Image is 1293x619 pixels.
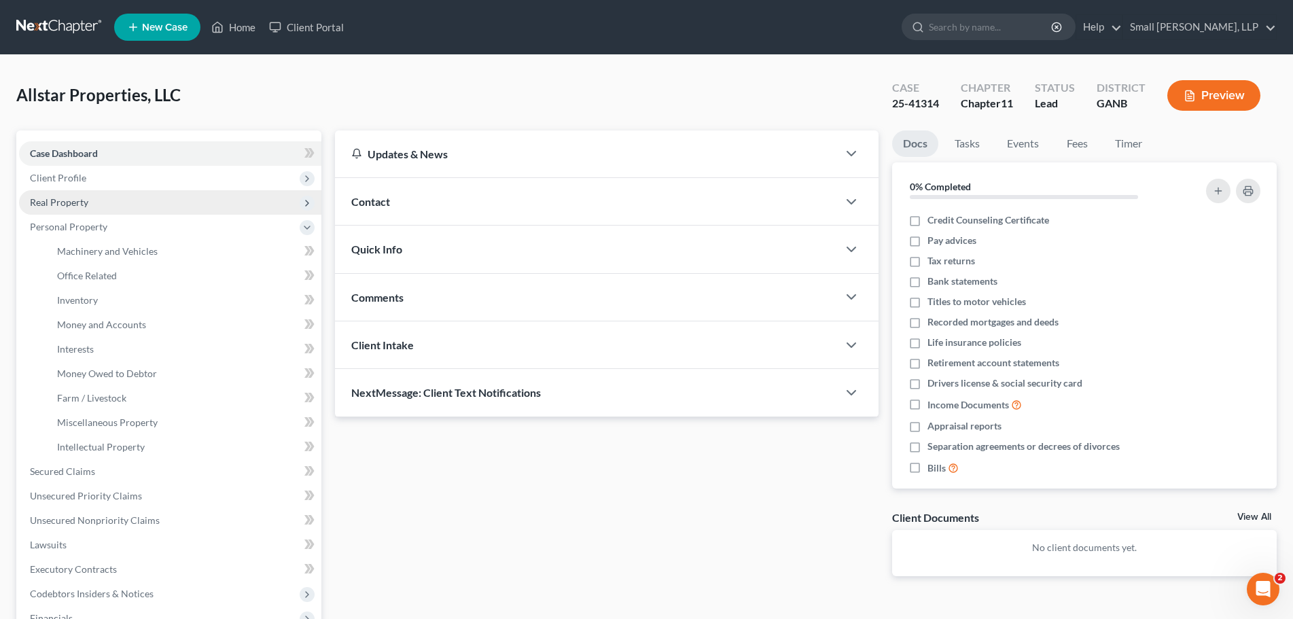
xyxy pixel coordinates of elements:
span: Comments [351,291,404,304]
div: Case [892,80,939,96]
a: Intellectual Property [46,435,321,459]
span: Intellectual Property [57,441,145,453]
div: Updates & News [351,147,821,161]
a: Interests [46,337,321,361]
span: 11 [1001,96,1013,109]
span: Appraisal reports [927,419,1002,433]
a: Money Owed to Debtor [46,361,321,386]
span: Inventory [57,294,98,306]
div: Status [1035,80,1075,96]
span: Titles to motor vehicles [927,295,1026,308]
span: Recorded mortgages and deeds [927,315,1059,329]
span: Money Owed to Debtor [57,368,157,379]
strong: 0% Completed [910,181,971,192]
span: Codebtors Insiders & Notices [30,588,154,599]
a: Tasks [944,130,991,157]
a: Inventory [46,288,321,313]
span: Miscellaneous Property [57,417,158,428]
a: Machinery and Vehicles [46,239,321,264]
a: Unsecured Nonpriority Claims [19,508,321,533]
div: Client Documents [892,510,979,525]
span: Money and Accounts [57,319,146,330]
a: Money and Accounts [46,313,321,337]
a: Lawsuits [19,533,321,557]
a: Secured Claims [19,459,321,484]
span: Lawsuits [30,539,67,550]
span: 2 [1275,573,1286,584]
span: Credit Counseling Certificate [927,213,1049,227]
span: NextMessage: Client Text Notifications [351,386,541,399]
span: Unsecured Nonpriority Claims [30,514,160,526]
span: Office Related [57,270,117,281]
input: Search by name... [929,14,1053,39]
a: Unsecured Priority Claims [19,484,321,508]
a: Small [PERSON_NAME], LLP [1123,15,1276,39]
span: Contact [351,195,390,208]
a: Help [1076,15,1122,39]
span: Real Property [30,196,88,208]
a: Case Dashboard [19,141,321,166]
div: Chapter [961,96,1013,111]
span: Income Documents [927,398,1009,412]
span: Separation agreements or decrees of divorces [927,440,1120,453]
iframe: Intercom live chat [1247,573,1279,605]
span: Allstar Properties, LLC [16,85,181,105]
span: Client Intake [351,338,414,351]
a: Docs [892,130,938,157]
div: Chapter [961,80,1013,96]
span: Pay advices [927,234,976,247]
button: Preview [1167,80,1260,111]
p: No client documents yet. [903,541,1266,554]
span: Life insurance policies [927,336,1021,349]
span: Machinery and Vehicles [57,245,158,257]
a: Office Related [46,264,321,288]
div: GANB [1097,96,1146,111]
a: Client Portal [262,15,351,39]
div: Lead [1035,96,1075,111]
span: Retirement account statements [927,356,1059,370]
span: Case Dashboard [30,147,98,159]
span: Personal Property [30,221,107,232]
a: Miscellaneous Property [46,410,321,435]
span: Drivers license & social security card [927,376,1082,390]
a: Timer [1104,130,1153,157]
span: Unsecured Priority Claims [30,490,142,501]
span: Bills [927,461,946,475]
span: Interests [57,343,94,355]
span: Farm / Livestock [57,392,126,404]
span: Secured Claims [30,465,95,477]
span: Client Profile [30,172,86,183]
a: View All [1237,512,1271,522]
span: Executory Contracts [30,563,117,575]
span: Quick Info [351,243,402,255]
a: Events [996,130,1050,157]
a: Fees [1055,130,1099,157]
a: Executory Contracts [19,557,321,582]
div: District [1097,80,1146,96]
span: Tax returns [927,254,975,268]
a: Home [205,15,262,39]
span: Bank statements [927,275,997,288]
div: 25-41314 [892,96,939,111]
a: Farm / Livestock [46,386,321,410]
span: New Case [142,22,188,33]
